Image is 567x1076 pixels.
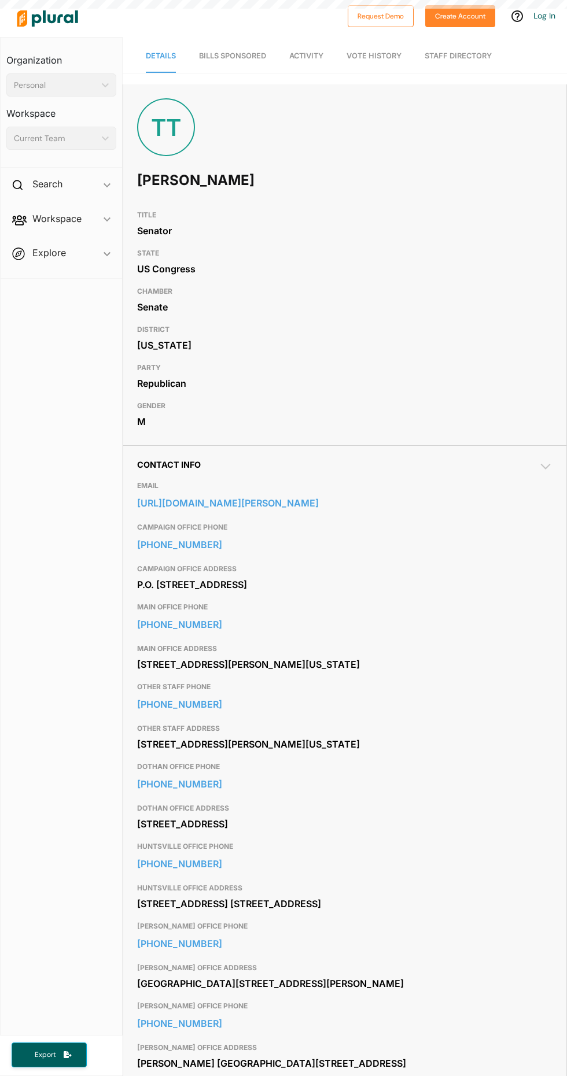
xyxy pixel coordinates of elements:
[137,460,201,469] span: Contact Info
[137,775,553,793] a: [PHONE_NUMBER]
[137,680,553,694] h3: OTHER STAFF PHONE
[137,246,553,260] h3: STATE
[425,40,492,73] a: Staff Directory
[348,9,414,21] a: Request Demo
[137,337,553,354] div: [US_STATE]
[137,881,553,895] h3: HUNTSVILLE OFFICE ADDRESS
[137,163,386,198] h1: [PERSON_NAME]
[425,9,495,21] a: Create Account
[137,562,553,576] h3: CAMPAIGN OFFICE ADDRESS
[137,208,553,222] h3: TITLE
[289,51,323,60] span: Activity
[289,40,323,73] a: Activity
[137,1055,553,1072] div: [PERSON_NAME] [GEOGRAPHIC_DATA][STREET_ADDRESS]
[137,222,553,239] div: Senator
[137,735,553,753] div: [STREET_ADDRESS][PERSON_NAME][US_STATE]
[347,40,402,73] a: Vote History
[137,656,553,673] div: [STREET_ADDRESS][PERSON_NAME][US_STATE]
[137,840,553,853] h3: HUNTSVILLE OFFICE PHONE
[137,961,553,975] h3: [PERSON_NAME] OFFICE ADDRESS
[137,323,553,337] h3: DISTRICT
[137,375,553,392] div: Republican
[137,520,553,534] h3: CAMPAIGN OFFICE PHONE
[137,399,553,413] h3: GENDER
[137,935,553,952] a: [PHONE_NUMBER]
[146,40,176,73] a: Details
[137,895,553,912] div: [STREET_ADDRESS] [STREET_ADDRESS]
[137,855,553,872] a: [PHONE_NUMBER]
[533,10,555,21] a: Log In
[425,5,495,27] button: Create Account
[137,919,553,933] h3: [PERSON_NAME] OFFICE PHONE
[137,642,553,656] h3: MAIN OFFICE ADDRESS
[137,975,553,992] div: [GEOGRAPHIC_DATA][STREET_ADDRESS][PERSON_NAME]
[199,40,266,73] a: Bills Sponsored
[137,696,553,713] a: [PHONE_NUMBER]
[6,43,116,69] h3: Organization
[137,815,553,833] div: [STREET_ADDRESS]
[137,298,553,316] div: Senate
[137,1041,553,1055] h3: [PERSON_NAME] OFFICE ADDRESS
[137,600,553,614] h3: MAIN OFFICE PHONE
[137,413,553,430] div: M
[348,5,414,27] button: Request Demo
[137,576,553,593] div: P.O. [STREET_ADDRESS]
[14,132,97,145] div: Current Team
[137,479,553,493] h3: EMAIL
[146,51,176,60] span: Details
[32,178,62,190] h2: Search
[137,1015,553,1032] a: [PHONE_NUMBER]
[137,361,553,375] h3: PARTY
[137,999,553,1013] h3: [PERSON_NAME] OFFICE PHONE
[12,1042,87,1067] button: Export
[347,51,402,60] span: Vote History
[137,722,553,735] h3: OTHER STAFF ADDRESS
[137,760,553,774] h3: DOTHAN OFFICE PHONE
[137,616,553,633] a: [PHONE_NUMBER]
[199,51,266,60] span: Bills Sponsored
[6,97,116,122] h3: Workspace
[137,260,553,278] div: US Congress
[137,801,553,815] h3: DOTHAN OFFICE ADDRESS
[137,284,553,298] h3: CHAMBER
[137,536,553,553] a: [PHONE_NUMBER]
[137,98,195,156] div: TT
[14,79,97,91] div: Personal
[27,1050,64,1060] span: Export
[137,494,553,512] a: [URL][DOMAIN_NAME][PERSON_NAME]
